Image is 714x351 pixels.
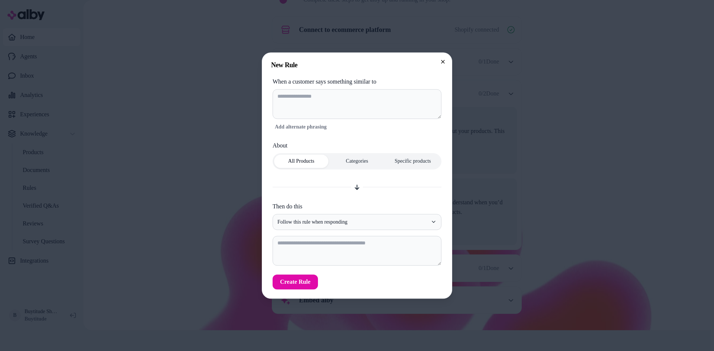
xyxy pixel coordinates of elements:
label: Then do this [273,202,441,211]
button: All Products [274,155,328,168]
h2: New Rule [271,62,443,68]
button: Categories [330,155,384,168]
label: When a customer says something similar to [273,77,441,86]
button: Specific products [386,155,440,168]
button: Add alternate phrasing [273,122,329,132]
button: Create Rule [273,274,318,289]
label: About [273,141,441,150]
